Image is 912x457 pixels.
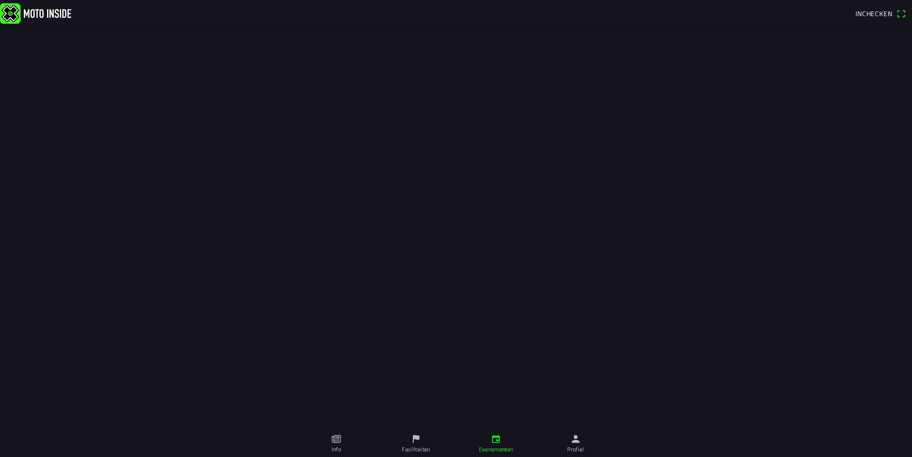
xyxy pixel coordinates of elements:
[402,445,430,454] ion-label: Faciliteiten
[855,9,893,19] span: Inchecken
[567,445,584,454] ion-label: Profiel
[411,434,421,444] ion-icon: flag
[332,445,341,454] ion-label: Info
[851,5,910,21] a: Incheckenqr scanner
[479,445,513,454] ion-label: Evenementen
[491,434,501,444] ion-icon: calendar
[331,434,342,444] ion-icon: paper
[570,434,581,444] ion-icon: person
